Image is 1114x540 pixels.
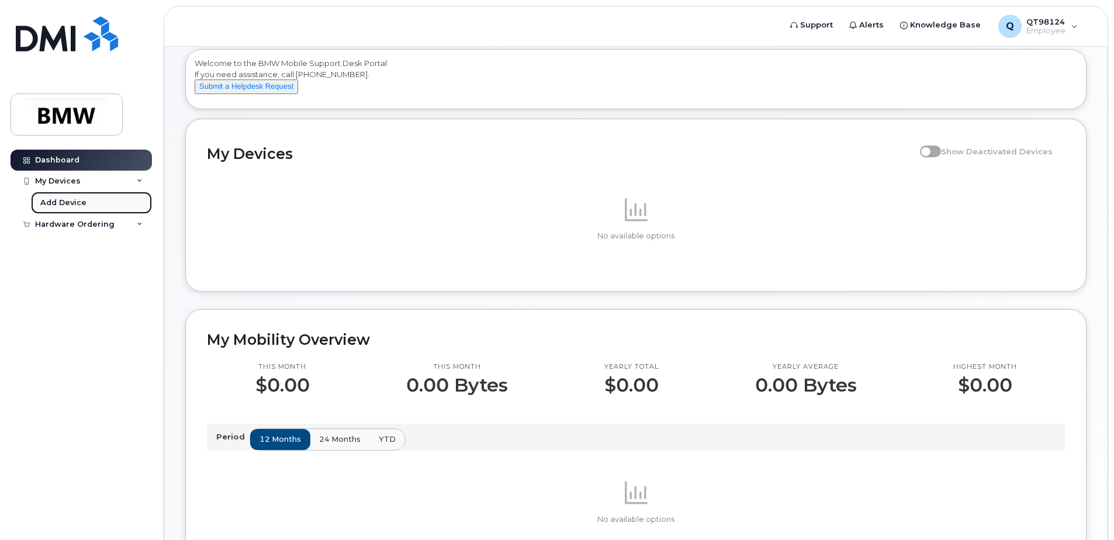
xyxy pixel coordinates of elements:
[1006,19,1014,33] span: Q
[1026,26,1065,36] span: Employee
[755,362,857,372] p: Yearly average
[255,362,310,372] p: This month
[1063,489,1105,531] iframe: Messenger Launcher
[990,15,1086,38] div: QT98124
[953,362,1017,372] p: Highest month
[1026,17,1065,26] span: QT98124
[604,362,659,372] p: Yearly total
[207,145,914,162] h2: My Devices
[892,13,989,37] a: Knowledge Base
[941,147,1053,156] span: Show Deactivated Devices
[755,375,857,396] p: 0.00 Bytes
[953,375,1017,396] p: $0.00
[195,81,298,91] a: Submit a Helpdesk Request
[800,19,833,31] span: Support
[841,13,892,37] a: Alerts
[255,375,310,396] p: $0.00
[920,140,929,150] input: Show Deactivated Devices
[406,375,508,396] p: 0.00 Bytes
[207,231,1065,241] p: No available options
[195,58,1077,105] div: Welcome to the BMW Mobile Support Desk Portal If you need assistance, call [PHONE_NUMBER].
[195,79,298,94] button: Submit a Helpdesk Request
[782,13,841,37] a: Support
[859,19,884,31] span: Alerts
[319,434,361,445] span: 24 months
[910,19,981,31] span: Knowledge Base
[379,434,396,445] span: YTD
[207,514,1065,525] p: No available options
[216,431,250,442] p: Period
[406,362,508,372] p: This month
[604,375,659,396] p: $0.00
[207,331,1065,348] h2: My Mobility Overview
